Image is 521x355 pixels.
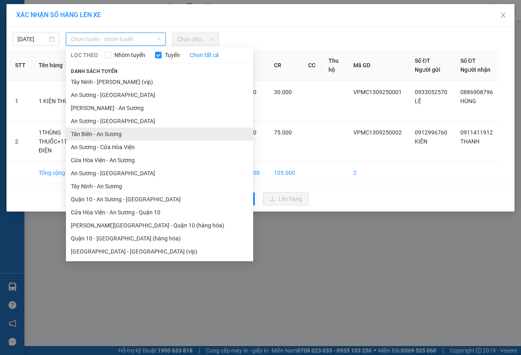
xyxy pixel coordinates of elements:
span: ----------------------------------------- [22,44,100,51]
span: VPMC1309250002 [41,52,87,58]
input: 13/09/2025 [18,35,47,44]
strong: ĐỒNG PHƯỚC [64,4,112,11]
li: [PERSON_NAME][GEOGRAPHIC_DATA] - Quận 10 (hàng hóa) [66,219,253,232]
td: 1THÙNG THUỐC+1THÙNG ĐIỆN [32,121,98,162]
li: An Sương - [GEOGRAPHIC_DATA] [66,167,253,180]
span: [PERSON_NAME]: [2,53,86,57]
li: An Sương - Cửa Hòa Viện [66,141,253,154]
span: LỌC THEO [71,51,98,60]
span: KIÊN [415,138,427,145]
span: Chọn chuyến [177,33,214,45]
span: 30.000 [274,89,292,95]
li: Cửa Hòa Viện - An Sương [66,154,253,167]
th: CR [267,50,302,81]
span: Chọn tuyến - nhóm tuyến [71,33,161,45]
span: 0886908796 [460,89,493,95]
span: close [500,12,506,18]
li: Cửa Hòa Viện - An Sương - Quận 10 [66,206,253,219]
span: Tuyến [162,51,183,60]
span: Bến xe [GEOGRAPHIC_DATA] [64,13,109,23]
li: Quận 10 - [GEOGRAPHIC_DATA] (hàng hóa) [66,232,253,245]
span: Số ĐT [460,57,476,64]
li: [GEOGRAPHIC_DATA] - [GEOGRAPHIC_DATA] (vip) [66,245,253,258]
th: Thu hộ [322,50,347,81]
span: 07:17:23 [DATE] [18,59,50,64]
li: Quận 10 - An Sương - [GEOGRAPHIC_DATA] [66,193,253,206]
span: 0933052570 [415,89,447,95]
span: LỆ [415,98,421,104]
span: XÁC NHẬN SỐ HÀNG LÊN XE [16,11,101,19]
span: 75.000 [274,129,292,136]
span: HÙNG [460,98,476,104]
li: Tân Biên - An Sương [66,128,253,141]
span: Người nhận [460,66,490,73]
span: THANH [460,138,479,145]
span: Hotline: 19001152 [64,36,100,41]
span: VPMC1309250002 [353,129,402,136]
th: CC [302,50,322,81]
td: 2 [9,121,32,162]
li: Tây Ninh - An Sương [66,180,253,193]
li: An Sương - [GEOGRAPHIC_DATA] [66,88,253,101]
td: 2 [347,162,408,184]
button: Close [492,4,514,27]
button: uploadLên hàng [263,192,309,205]
td: 1 KIỆN THÙNG TP [32,81,98,121]
li: [PERSON_NAME] - An Sương [66,101,253,115]
span: Nhóm tuyến [111,51,149,60]
th: Tên hàng [32,50,98,81]
span: Số ĐT [415,57,430,64]
td: 1 [9,81,32,121]
span: Người gửi [415,66,440,73]
td: 105.000 [267,162,302,184]
span: Danh sách tuyến [66,68,123,75]
th: Mã GD [347,50,408,81]
a: Chọn tất cả [190,51,219,60]
td: Tổng cộng [32,162,98,184]
th: STT [9,50,32,81]
span: down [156,37,161,42]
span: VPMC1309250001 [353,89,402,95]
img: logo [3,5,39,41]
span: 0912996760 [415,129,447,136]
span: 01 Võ Văn Truyện, KP.1, Phường 2 [64,24,112,35]
li: An Sương - [GEOGRAPHIC_DATA] [66,115,253,128]
span: 0911411912 [460,129,493,136]
span: In ngày: [2,59,50,64]
li: Tây Ninh - [PERSON_NAME] (vip) [66,75,253,88]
